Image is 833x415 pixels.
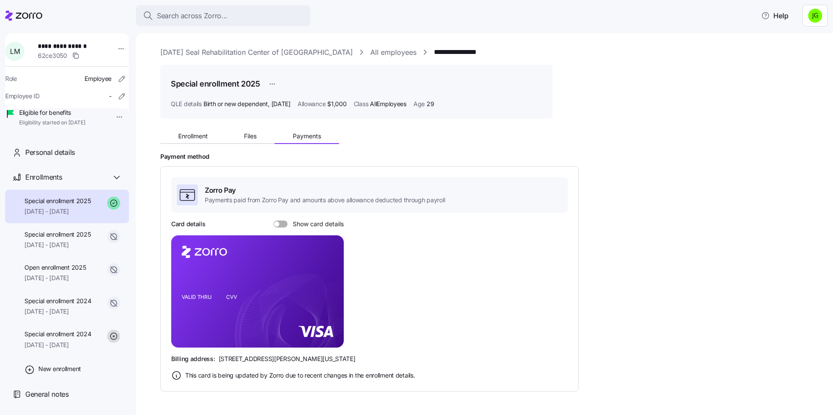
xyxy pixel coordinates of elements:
[205,185,445,196] span: Zorro Pay
[182,294,212,300] tspan: VALID THRU
[157,10,227,21] span: Search across Zorro...
[24,207,91,216] span: [DATE] - [DATE]
[24,307,91,316] span: [DATE] - [DATE]
[24,274,86,282] span: [DATE] - [DATE]
[160,153,821,161] h2: Payment method
[244,133,257,139] span: Files
[178,133,208,139] span: Enrollment
[370,100,406,108] span: AllEmployees
[219,355,356,363] span: [STREET_ADDRESS][PERSON_NAME][US_STATE]
[25,389,69,400] span: General notes
[10,48,20,55] span: L M
[427,100,434,108] span: 29
[24,341,91,349] span: [DATE] - [DATE]
[24,263,86,272] span: Open enrollment 2025
[38,365,81,373] span: New enrollment
[109,92,112,100] span: -
[85,74,112,83] span: Employee
[24,330,91,338] span: Special enrollment 2024
[808,9,822,23] img: a4774ed6021b6d0ef619099e609a7ec5
[298,100,325,108] span: Allowance
[293,133,321,139] span: Payments
[171,220,206,228] h3: Card details
[288,221,344,228] span: Show card details
[413,100,425,108] span: Age
[370,47,416,58] a: All employees
[25,147,75,158] span: Personal details
[171,100,202,108] span: QLE details
[25,172,62,183] span: Enrollments
[171,78,260,89] h1: Special enrollment 2025
[5,74,17,83] span: Role
[24,197,91,205] span: Special enrollment 2025
[160,47,353,58] a: [DATE] Seal Rehabilitation Center of [GEOGRAPHIC_DATA]
[24,241,91,249] span: [DATE] - [DATE]
[24,297,91,305] span: Special enrollment 2024
[271,100,291,108] span: [DATE]
[19,119,85,127] span: Eligibility started on [DATE]
[24,230,91,239] span: Special enrollment 2025
[19,108,85,117] span: Eligible for benefits
[205,196,445,204] span: Payments paid from Zorro Pay and amounts above allowance deducted through payroll
[354,100,369,108] span: Class
[5,92,40,100] span: Employee ID
[761,10,789,21] span: Help
[185,371,415,380] span: This card is being updated by Zorro due to recent changes in the enrollment details.
[38,51,67,60] span: 62ce3050
[226,294,237,300] tspan: CVV
[136,5,310,26] button: Search across Zorro...
[171,355,215,363] span: Billing address:
[754,7,796,24] button: Help
[203,100,291,108] span: Birth or new dependent ,
[327,100,346,108] span: $1,000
